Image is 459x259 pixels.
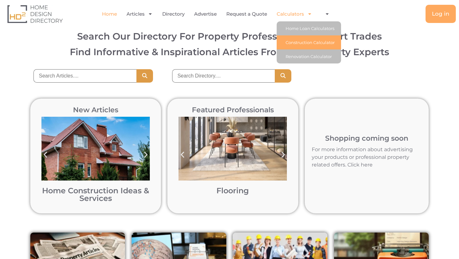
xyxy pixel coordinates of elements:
[38,114,153,205] div: 1 / 12
[162,7,185,21] a: Directory
[175,114,290,205] div: 3 / 12
[277,21,341,63] ul: Calculators
[102,7,117,21] a: Home
[127,7,153,21] a: Articles
[276,148,290,162] div: Next slide
[94,7,343,21] nav: Menu
[172,69,275,83] input: Search Directory....
[277,7,312,21] a: Calculators
[136,69,153,83] button: Search
[277,35,341,49] a: Construction Calculator
[175,148,190,162] div: Previous slide
[432,11,449,17] span: Log in
[38,107,153,114] h2: New Articles
[38,148,53,162] div: Previous slide
[277,49,341,63] a: Renovation Calculator
[216,186,249,195] a: Flooring
[426,5,456,23] a: Log in
[275,69,291,83] button: Search
[139,148,153,162] div: Next slide
[175,107,290,114] h2: Featured Professionals
[277,21,341,35] a: Home Loan Calculators
[11,32,448,41] h2: Search Our Directory For Property Professionals & Expert Trades
[226,7,267,21] a: Request a Quote
[33,69,136,83] input: Search Articles....
[42,186,149,203] a: Home Construction Ideas & Services
[194,7,217,21] a: Advertise
[11,47,448,56] h3: Find Informative & Inspirational Articles From Our Property Experts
